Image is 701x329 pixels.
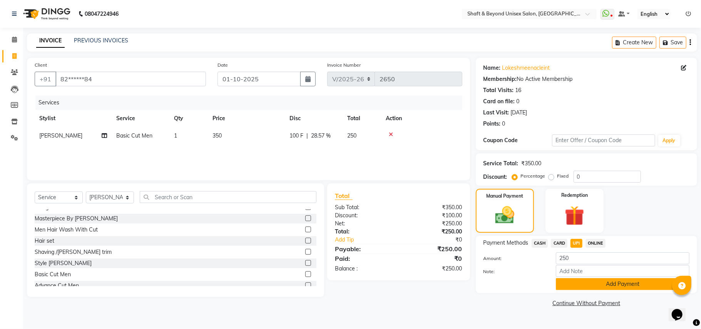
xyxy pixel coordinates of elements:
[289,132,303,140] span: 100 F
[659,37,686,49] button: Save
[112,110,169,127] th: Service
[484,239,529,247] span: Payment Methods
[486,193,523,200] label: Manual Payment
[174,132,177,139] span: 1
[311,132,331,140] span: 28.57 %
[329,220,398,228] div: Net:
[329,236,410,244] a: Add Tip
[517,97,520,106] div: 0
[116,132,152,139] span: Basic Cut Men
[398,203,468,211] div: ₹350.00
[285,110,343,127] th: Disc
[522,159,542,168] div: ₹350.00
[484,97,515,106] div: Card on file:
[36,34,65,48] a: INVOICE
[35,72,56,86] button: +91
[329,228,398,236] div: Total:
[571,239,582,248] span: UPI
[484,64,501,72] div: Name:
[85,3,119,25] b: 08047224946
[329,265,398,273] div: Balance :
[329,244,398,253] div: Payable:
[484,86,514,94] div: Total Visits:
[556,265,689,277] input: Add Note
[35,110,112,127] th: Stylist
[35,62,47,69] label: Client
[561,192,588,199] label: Redemption
[484,173,507,181] div: Discount:
[343,110,381,127] th: Total
[515,86,522,94] div: 16
[521,173,545,180] label: Percentage
[552,134,655,146] input: Enter Offer / Coupon Code
[658,135,680,146] button: Apply
[208,110,285,127] th: Price
[35,237,54,245] div: Hair set
[327,62,361,69] label: Invoice Number
[35,96,468,110] div: Services
[502,64,550,72] a: Lokeshmeenacleint
[74,37,128,44] a: PREVIOUS INVOICES
[478,255,550,262] label: Amount:
[586,239,606,248] span: ONLINE
[556,252,689,264] input: Amount
[559,203,591,228] img: _gift.svg
[669,298,693,321] iframe: chat widget
[140,191,316,203] input: Search or Scan
[398,211,468,220] div: ₹100.00
[557,173,569,180] label: Fixed
[556,278,689,290] button: Add Payment
[484,159,519,168] div: Service Total:
[335,192,353,200] span: Total
[484,75,517,83] div: Membership:
[484,136,552,144] div: Coupon Code
[329,211,398,220] div: Discount:
[35,259,92,267] div: Style [PERSON_NAME]
[217,62,228,69] label: Date
[477,299,696,307] a: Continue Without Payment
[484,120,501,128] div: Points:
[212,132,222,139] span: 350
[612,37,656,49] button: Create New
[532,239,548,248] span: CASH
[35,226,98,234] div: Men Hair Wash With Cut
[398,228,468,236] div: ₹250.00
[169,110,208,127] th: Qty
[478,268,550,275] label: Note:
[410,236,468,244] div: ₹0
[55,72,206,86] input: Search by Name/Mobile/Email/Code
[398,254,468,263] div: ₹0
[398,265,468,273] div: ₹250.00
[347,132,356,139] span: 250
[511,109,527,117] div: [DATE]
[398,220,468,228] div: ₹250.00
[484,75,689,83] div: No Active Membership
[502,120,505,128] div: 0
[35,215,118,223] div: Masterpiece By [PERSON_NAME]
[39,132,82,139] span: [PERSON_NAME]
[35,270,71,279] div: Basic Cut Men
[484,109,509,117] div: Last Visit:
[35,282,79,290] div: Advance Cut Men
[329,203,398,211] div: Sub Total:
[20,3,72,25] img: logo
[35,248,112,256] div: Shaving /[PERSON_NAME] trim
[329,254,398,263] div: Paid:
[489,204,520,226] img: _cash.svg
[306,132,308,140] span: |
[551,239,567,248] span: CARD
[381,110,462,127] th: Action
[398,244,468,253] div: ₹250.00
